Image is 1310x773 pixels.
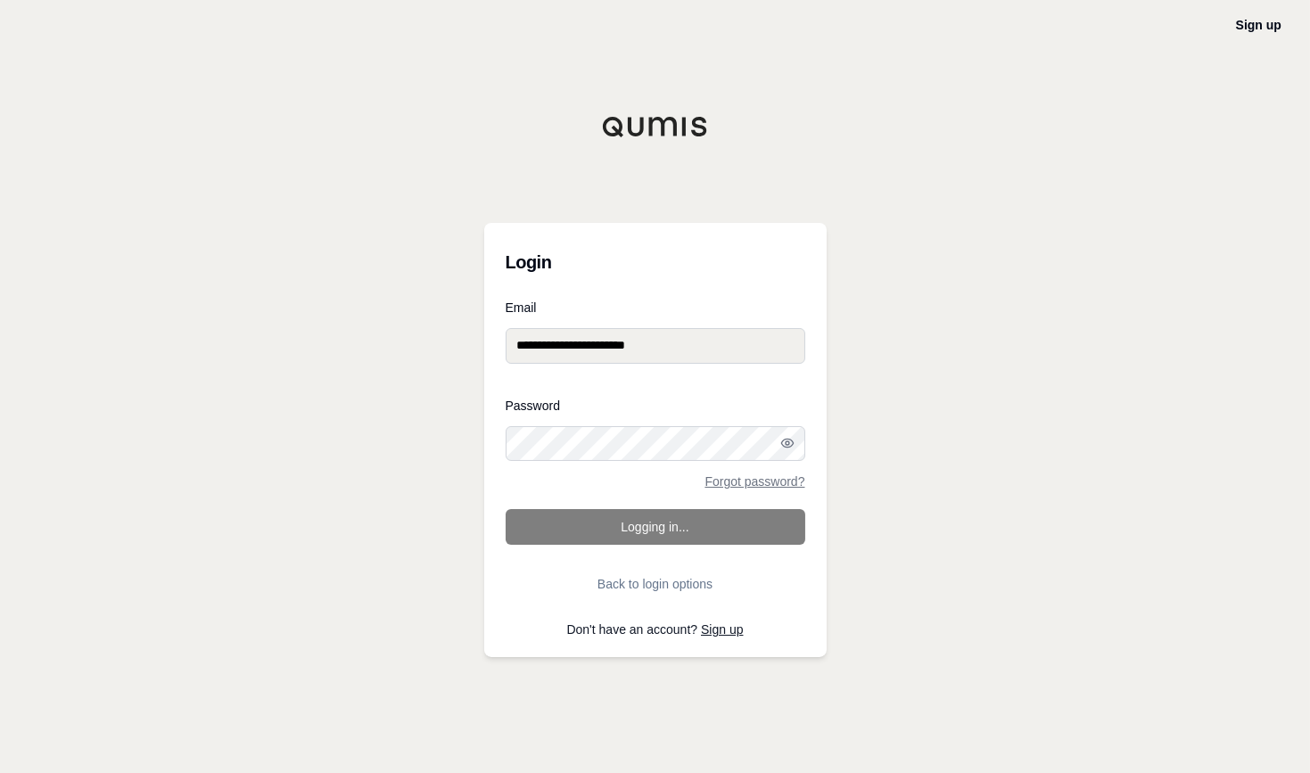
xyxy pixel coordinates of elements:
[506,566,805,602] button: Back to login options
[701,622,743,637] a: Sign up
[506,301,805,314] label: Email
[602,116,709,137] img: Qumis
[1236,18,1281,32] a: Sign up
[506,623,805,636] p: Don't have an account?
[506,399,805,412] label: Password
[704,475,804,488] a: Forgot password?
[506,244,805,280] h3: Login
